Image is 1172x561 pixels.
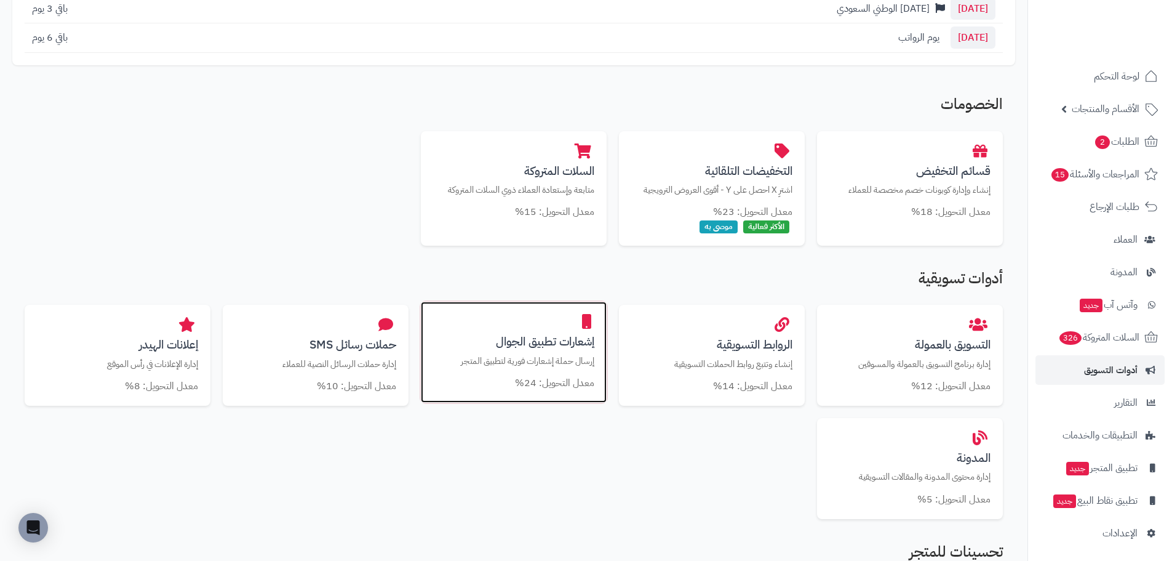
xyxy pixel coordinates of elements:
[1080,299,1102,312] span: جديد
[817,305,1003,406] a: التسويق بالعمولةإدارة برنامج التسويق بالعمولة والمسوقين معدل التحويل: 12%
[1110,264,1138,281] span: المدونة
[829,338,991,351] h3: التسويق بالعمولة
[631,184,792,196] p: اشترِ X احصل على Y - أقوى العروض الترويجية
[713,379,792,394] small: معدل التحويل: 14%
[125,379,198,394] small: معدل التحويل: 8%
[1094,133,1139,150] span: الطلبات
[713,204,792,219] small: معدل التحويل: 23%
[743,220,789,233] span: الأكثر فعالية
[829,164,991,177] h3: قسائم التخفيض
[619,131,805,246] a: التخفيضات التلقائيةاشترِ X احصل على Y - أقوى العروض الترويجية معدل التحويل: 23% الأكثر فعالية موص...
[1035,159,1165,189] a: المراجعات والأسئلة15
[18,513,48,543] div: Open Intercom Messenger
[700,220,738,233] span: موصى به
[1094,68,1139,85] span: لوحة التحكم
[1059,331,1082,345] span: 326
[32,30,68,45] span: باقي 6 يوم
[1050,166,1139,183] span: المراجعات والأسئلة
[1035,323,1165,352] a: السلات المتروكة326
[1114,394,1138,411] span: التقارير
[1066,462,1089,475] span: جديد
[1035,62,1165,91] a: لوحة التحكم
[631,358,792,371] p: إنشاء وتتبع روابط الحملات التسويقية
[1065,459,1138,477] span: تطبيق المتجر
[235,338,396,351] h3: حملات رسائل SMS
[898,30,939,45] span: يوم الرواتب
[1035,421,1165,450] a: التطبيقات والخدمات
[32,1,68,16] span: باقي 3 يوم
[1114,231,1138,248] span: العملاء
[1095,135,1110,149] span: 2
[421,131,607,232] a: السلات المتروكةمتابعة وإستعادة العملاء ذوي السلات المتروكة معدل التحويل: 15%
[433,164,594,177] h3: السلات المتروكة
[235,358,396,371] p: إدارة حملات الرسائل النصية للعملاء
[223,305,409,406] a: حملات رسائل SMSإدارة حملات الرسائل النصية للعملاء معدل التحويل: 10%
[1035,388,1165,418] a: التقارير
[1053,494,1076,508] span: جديد
[317,379,396,394] small: معدل التحويل: 10%
[1058,329,1139,346] span: السلات المتروكة
[1051,168,1069,182] span: 15
[1090,198,1139,216] span: طلبات الإرجاع
[37,358,198,371] p: إدارة الإعلانات في رأس الموقع
[433,355,594,368] p: إرسال حملة إشعارات فورية لتطبيق المتجر
[25,305,210,406] a: إعلانات الهيدرإدارة الإعلانات في رأس الموقع معدل التحويل: 8%
[1035,257,1165,287] a: المدونة
[951,26,995,49] span: [DATE]
[619,305,805,406] a: الروابط التسويقيةإنشاء وتتبع روابط الحملات التسويقية معدل التحويل: 14%
[829,184,991,196] p: إنشاء وإدارة كوبونات خصم مخصصة للعملاء
[433,335,594,348] h3: إشعارات تطبيق الجوال
[515,204,594,219] small: معدل التحويل: 15%
[1035,355,1165,385] a: أدوات التسويق
[817,418,1003,519] a: المدونةإدارة محتوى المدونة والمقالات التسويقية معدل التحويل: 5%
[515,376,594,390] small: معدل التحويل: 24%
[1035,519,1165,548] a: الإعدادات
[1035,192,1165,222] a: طلبات الإرجاع
[917,492,991,507] small: معدل التحويل: 5%
[829,470,991,483] p: إدارة محتوى المدونة والمقالات التسويقية
[37,338,198,351] h3: إعلانات الهيدر
[25,270,1003,293] h2: أدوات تسويقية
[1102,525,1138,542] span: الإعدادات
[1078,296,1138,313] span: وآتس آب
[433,184,594,196] p: متابعة وإستعادة العملاء ذوي السلات المتروكة
[25,96,1003,118] h2: الخصومات
[829,358,991,371] p: إدارة برنامج التسويق بالعمولة والمسوقين
[1062,427,1138,444] span: التطبيقات والخدمات
[1035,453,1165,483] a: تطبيق المتجرجديد
[911,379,991,394] small: معدل التحويل: 12%
[1052,492,1138,509] span: تطبيق نقاط البيع
[1084,361,1138,379] span: أدوات التسويق
[631,164,792,177] h3: التخفيضات التلقائية
[421,302,607,403] a: إشعارات تطبيق الجوالإرسال حملة إشعارات فورية لتطبيق المتجر معدل التحويل: 24%
[1088,9,1160,35] img: logo-2.png
[1035,486,1165,515] a: تطبيق نقاط البيعجديد
[911,204,991,219] small: معدل التحويل: 18%
[1035,127,1165,156] a: الطلبات2
[1035,225,1165,254] a: العملاء
[1072,100,1139,118] span: الأقسام والمنتجات
[817,131,1003,232] a: قسائم التخفيضإنشاء وإدارة كوبونات خصم مخصصة للعملاء معدل التحويل: 18%
[837,1,930,16] span: [DATE] الوطني السعودي
[829,451,991,464] h3: المدونة
[1035,290,1165,320] a: وآتس آبجديد
[631,338,792,351] h3: الروابط التسويقية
